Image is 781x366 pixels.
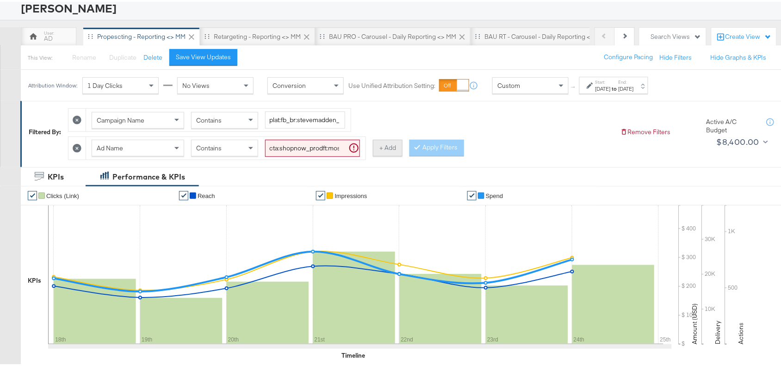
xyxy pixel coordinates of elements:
div: BAU PRO - Carousel - Daily Reporting <> MM [329,31,456,39]
span: No Views [182,80,210,88]
div: Filtered By: [29,126,61,135]
label: Start: [595,77,611,83]
div: [DATE] [595,83,611,91]
div: BAU RT - Carousel - Daily Reporting <> MM [484,31,606,39]
text: Amount (USD) [691,302,699,342]
div: Retargeting - Reporting <> MM [214,31,301,39]
div: Search Views [651,31,701,39]
div: [DATE] [619,83,634,91]
span: Clicks (Link) [46,191,79,198]
button: Delete [143,51,162,60]
div: Propescting - Reporting <> MM [97,31,186,39]
div: Drag to reorder tab [88,32,93,37]
text: Actions [737,321,745,342]
span: Custom [497,80,520,88]
text: Delivery [714,319,722,342]
input: Enter a search term [265,110,345,127]
a: ✔ [467,189,477,199]
span: Rename [72,51,96,60]
a: ✔ [28,189,37,199]
span: ↑ [570,84,578,87]
span: Impressions [335,191,367,198]
a: ✔ [316,189,325,199]
div: Save View Updates [176,51,231,60]
div: Timeline [341,349,365,358]
div: Drag to reorder tab [475,32,480,37]
div: KPIs [28,274,41,283]
div: Performance & KPIs [112,170,185,180]
span: Campaign Name [97,114,144,123]
div: Create View [725,31,772,40]
div: $8,400.00 [717,133,760,147]
span: Duplicate [109,51,136,60]
label: Use Unified Attribution Setting: [348,80,435,88]
button: + Add [373,138,403,155]
strong: to [611,83,619,90]
button: Hide Filters [660,51,692,60]
button: Configure Pacing [598,47,660,64]
div: Attribution Window: [28,81,78,87]
span: 1 Day Clicks [87,80,123,88]
button: Remove Filters [620,126,671,135]
span: Contains [196,114,222,123]
span: Spend [486,191,503,198]
span: Conversion [273,80,306,88]
a: ✔ [179,189,188,199]
div: This View: [28,52,52,60]
span: Contains [196,142,222,150]
button: Save View Updates [169,47,237,64]
input: Enter a search term [265,138,360,155]
div: Active A/C Budget [707,116,757,133]
div: Drag to reorder tab [320,32,325,37]
div: AD [44,32,53,41]
button: Hide Graphs & KPIs [711,51,767,60]
label: End: [619,77,634,83]
span: Reach [198,191,215,198]
div: KPIs [48,170,64,180]
div: Drag to reorder tab [205,32,210,37]
span: Ad Name [97,142,123,150]
button: $8,400.00 [713,133,770,148]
